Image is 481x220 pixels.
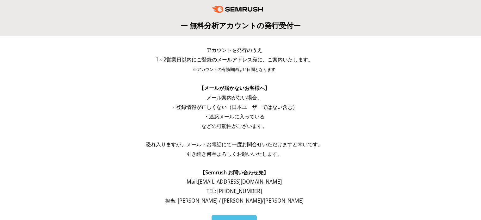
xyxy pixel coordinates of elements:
span: 担当: [PERSON_NAME] / [PERSON_NAME]/[PERSON_NAME] [165,197,304,204]
span: 恐れ入りますが、メール・お電話にて一度お問合せいただけますと幸いです。 [146,141,323,148]
span: ー 無料分析アカウントの発行受付ー [181,20,301,30]
span: Mail: [EMAIL_ADDRESS][DOMAIN_NAME] [187,178,282,185]
span: ※アカウントの有効期限は14日間となります [193,67,275,72]
span: アカウントを発行のうえ [207,47,262,53]
span: などの可能性がございます。 [201,123,267,129]
span: TEL: [PHONE_NUMBER] [207,188,262,195]
span: 【メールが届かないお客様へ】 [199,85,270,91]
span: メール案内がない場合、 [207,94,262,101]
span: 【Semrush お問い合わせ先】 [200,169,268,176]
span: ・迷惑メールに入っている [204,113,265,120]
span: 1～2営業日以内にご登録のメールアドレス宛に、ご案内いたします。 [156,56,313,63]
span: ・登録情報が正しくない（日本ユーザーではない含む） [171,104,298,110]
span: 引き続き何卒よろしくお願いいたします。 [186,150,282,157]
